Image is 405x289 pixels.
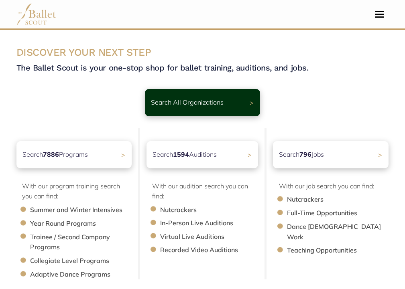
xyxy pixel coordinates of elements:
li: Virtual Live Auditions [160,232,266,242]
li: Nutcrackers [160,205,266,215]
span: > [250,99,254,107]
a: Search All Organizations > [145,89,261,116]
p: Search Jobs [279,150,324,160]
p: Search Programs [22,150,88,160]
b: 796 [299,150,311,158]
li: Teaching Opportunities [287,245,397,256]
span: > [248,151,252,159]
li: Collegiate Level Programs [30,256,140,266]
a: Search1594Auditions> [147,141,258,168]
h3: DISCOVER YOUR NEXT STEP [16,46,389,59]
p: With our audition search you can find: [152,181,258,202]
p: Search Auditions [153,150,217,160]
li: Trainee / Second Company Programs [30,232,140,253]
li: Year Round Programs [30,218,140,229]
a: Search7886Programs > [16,141,132,168]
li: Adaptive Dance Programs [30,269,140,280]
p: Search All Organizations [151,97,224,108]
li: Recorded Video Auditions [160,245,266,255]
p: With our job search you can find: [279,181,389,192]
li: Summer and Winter Intensives [30,205,140,215]
p: With our program training search you can find: [22,181,132,202]
b: 7886 [43,150,59,158]
li: Nutcrackers [287,194,397,205]
a: Search796Jobs > [273,141,389,168]
li: In-Person Live Auditions [160,218,266,228]
li: Full-Time Opportunities [287,208,397,218]
span: > [121,151,125,159]
span: > [378,151,382,159]
h4: The Ballet Scout is your one-stop shop for ballet training, auditions, and jobs. [16,63,389,73]
li: Dance [DEMOGRAPHIC_DATA] Work [287,222,397,242]
b: 1594 [173,150,189,158]
button: Toggle navigation [370,10,389,18]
